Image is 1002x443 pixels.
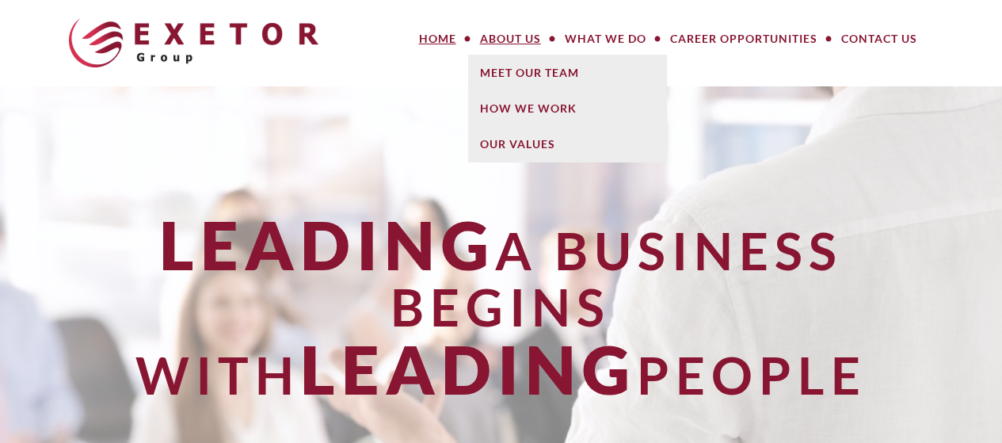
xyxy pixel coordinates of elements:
img: The Exetor Group [69,18,318,67]
a: Home [407,23,468,55]
span: Leading [300,329,636,409]
a: Contact Us [829,23,929,55]
span: Leading [159,204,495,285]
a: About Us [468,23,553,55]
a: How We Work [468,90,666,126]
a: Career Opportunities [658,23,829,55]
a: Meet Our Team [468,55,666,90]
a: What We Do [553,23,658,55]
a: Our Values [468,126,666,162]
div: a Business Begins With People [66,208,935,407]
